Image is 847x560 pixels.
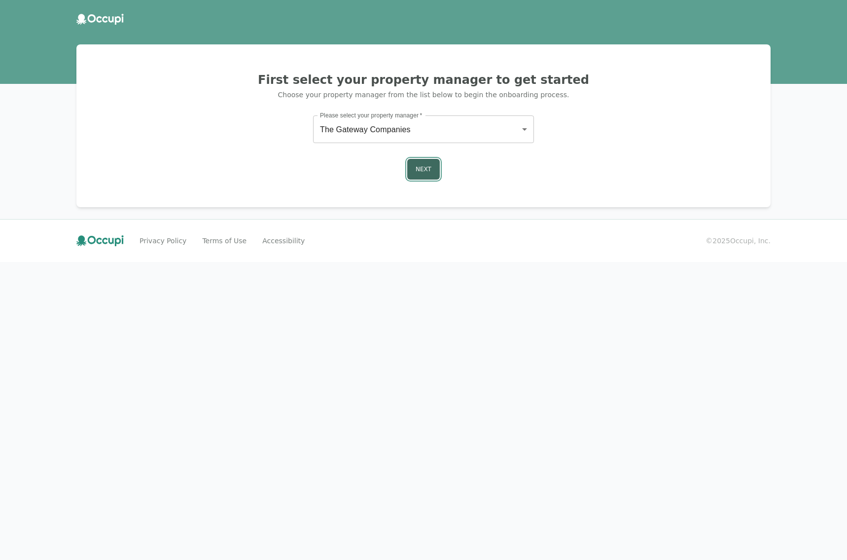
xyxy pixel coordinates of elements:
[202,236,247,246] a: Terms of Use
[262,236,305,246] a: Accessibility
[407,159,440,180] button: Next
[88,90,759,100] p: Choose your property manager from the list below to begin the onboarding process.
[320,111,422,119] label: Please select your property manager
[313,115,534,143] div: The Gateway Companies
[140,236,186,246] a: Privacy Policy
[88,72,759,88] h2: First select your property manager to get started
[706,236,771,246] small: © 2025 Occupi, Inc.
